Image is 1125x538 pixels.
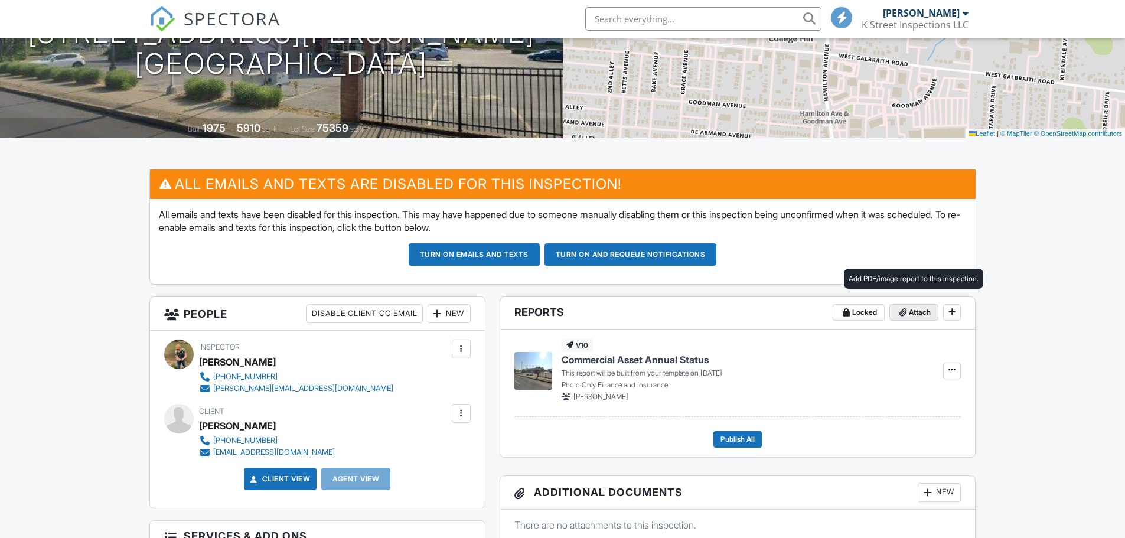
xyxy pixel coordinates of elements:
[883,7,960,19] div: [PERSON_NAME]
[237,122,260,134] div: 5910
[150,169,976,198] h3: All emails and texts are disabled for this inspection!
[262,125,279,133] span: sq. ft.
[149,16,281,41] a: SPECTORA
[213,436,278,445] div: [PHONE_NUMBER]
[918,483,961,502] div: New
[1034,130,1122,137] a: © OpenStreetMap contributors
[150,297,485,331] h3: People
[213,448,335,457] div: [EMAIL_ADDRESS][DOMAIN_NAME]
[585,7,821,31] input: Search everything...
[188,125,201,133] span: Built
[317,122,348,134] div: 75359
[428,304,471,323] div: New
[199,446,335,458] a: [EMAIL_ADDRESS][DOMAIN_NAME]
[149,6,175,32] img: The Best Home Inspection Software - Spectora
[350,125,365,133] span: sq.ft.
[514,519,961,532] p: There are no attachments to this inspection.
[213,384,393,393] div: [PERSON_NAME][EMAIL_ADDRESS][DOMAIN_NAME]
[500,476,976,510] h3: Additional Documents
[997,130,999,137] span: |
[199,435,335,446] a: [PHONE_NUMBER]
[199,353,276,371] div: [PERSON_NAME]
[969,130,995,137] a: Leaflet
[409,243,540,266] button: Turn on emails and texts
[199,417,276,435] div: [PERSON_NAME]
[544,243,717,266] button: Turn on and Requeue Notifications
[862,19,969,31] div: K Street Inspections LLC
[199,407,224,416] span: Client
[199,383,393,394] a: [PERSON_NAME][EMAIL_ADDRESS][DOMAIN_NAME]
[213,372,278,382] div: [PHONE_NUMBER]
[203,122,226,134] div: 1975
[159,208,967,234] p: All emails and texts have been disabled for this inspection. This may have happened due to someon...
[1000,130,1032,137] a: © MapTiler
[248,473,311,485] a: Client View
[199,343,240,351] span: Inspector
[199,371,393,383] a: [PHONE_NUMBER]
[184,6,281,31] span: SPECTORA
[28,18,535,80] h1: [STREET_ADDRESS][PERSON_NAME] [GEOGRAPHIC_DATA]
[290,125,315,133] span: Lot Size
[306,304,423,323] div: Disable Client CC Email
